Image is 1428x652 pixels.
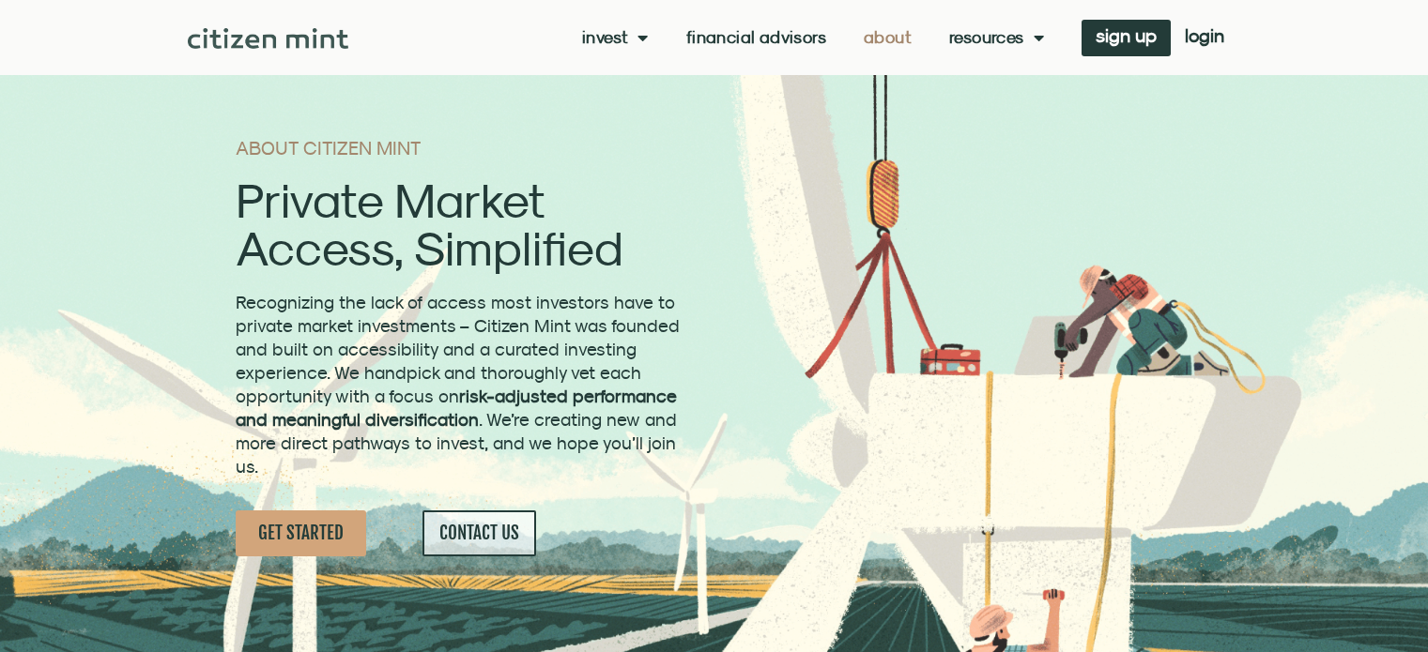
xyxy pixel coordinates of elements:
[439,522,519,545] span: CONTACT US
[864,28,912,47] a: About
[1082,20,1171,56] a: sign up
[1185,29,1224,42] span: login
[188,28,348,49] img: Citizen Mint
[236,292,680,477] span: Recognizing the lack of access most investors have to private market investments – Citizen Mint w...
[422,510,536,556] a: CONTACT US
[582,28,649,47] a: Invest
[236,139,685,158] h1: ABOUT CITIZEN MINT
[258,522,344,545] span: GET STARTED
[949,28,1044,47] a: Resources
[236,510,366,556] a: GET STARTED
[236,176,685,272] h2: Private Market Access, Simplified
[582,28,1044,47] nav: Menu
[1171,20,1238,56] a: login
[236,386,677,430] strong: risk-adjusted performance and meaningful diversification
[686,28,826,47] a: Financial Advisors
[1096,29,1157,42] span: sign up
